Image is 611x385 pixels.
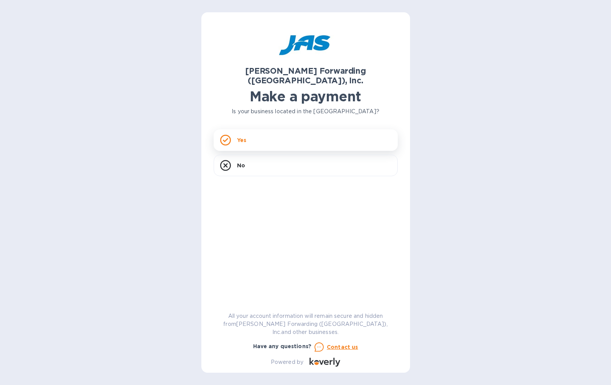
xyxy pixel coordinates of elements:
[214,107,398,116] p: Is your business located in the [GEOGRAPHIC_DATA]?
[214,312,398,336] p: All your account information will remain secure and hidden from [PERSON_NAME] Forwarding ([GEOGRA...
[271,358,303,366] p: Powered by
[253,343,312,349] b: Have any questions?
[214,88,398,104] h1: Make a payment
[327,344,358,350] u: Contact us
[245,66,366,85] b: [PERSON_NAME] Forwarding ([GEOGRAPHIC_DATA]), Inc.
[237,136,246,144] p: Yes
[237,162,245,169] p: No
